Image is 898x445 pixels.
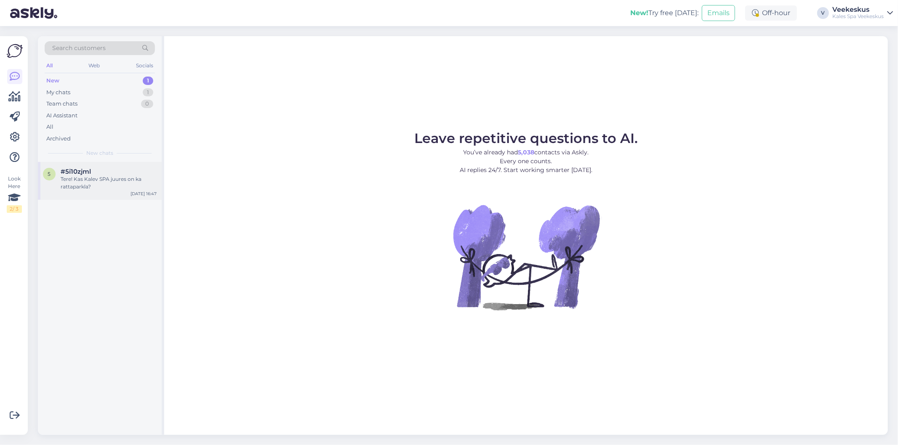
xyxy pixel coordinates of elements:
div: Kales Spa Veekeskus [832,13,884,20]
b: New! [630,9,648,17]
div: 0 [141,100,153,108]
div: Team chats [46,100,77,108]
div: Archived [46,135,71,143]
span: Search customers [52,44,106,53]
div: Socials [134,60,155,71]
p: You’ve already had contacts via Askly. Every one counts. AI replies 24/7. Start working smarter [... [414,148,638,175]
div: New [46,77,59,85]
span: New chats [86,149,113,157]
span: #5i10zjml [61,168,91,175]
button: Emails [702,5,735,21]
div: Try free [DATE]: [630,8,698,18]
div: Look Here [7,175,22,213]
img: Askly Logo [7,43,23,59]
img: No Chat active [450,181,602,333]
div: AI Assistant [46,111,77,120]
div: 1 [143,88,153,97]
div: V [817,7,829,19]
div: Tere! Kas Kalev SPA juures on ka rattaparkla? [61,175,157,191]
div: My chats [46,88,70,97]
a: VeekeskusKales Spa Veekeskus [832,6,893,20]
span: Leave repetitive questions to AI. [414,130,638,146]
div: [DATE] 16:47 [131,191,157,197]
div: Off-hour [745,5,797,21]
div: All [46,123,53,131]
div: Veekeskus [832,6,884,13]
div: All [45,60,54,71]
b: 5,038 [518,148,535,156]
div: 2 / 3 [7,205,22,213]
div: Web [87,60,102,71]
div: 1 [143,77,153,85]
span: 5 [48,171,51,177]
